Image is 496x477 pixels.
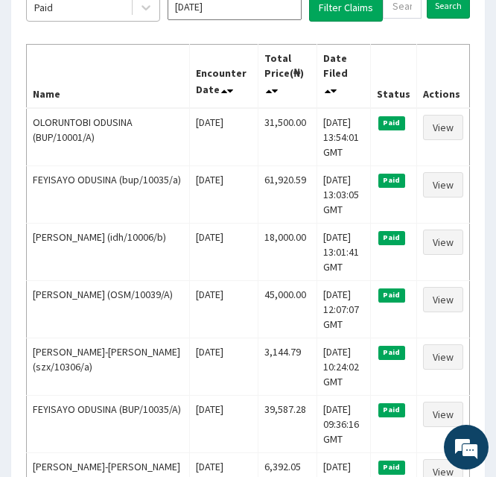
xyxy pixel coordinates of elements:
span: Paid [378,174,405,187]
span: Paid [378,231,405,244]
td: [DATE] 09:36:16 GMT [317,395,371,452]
td: 45,000.00 [258,280,317,338]
th: Status [370,44,416,108]
th: Actions [416,44,469,108]
span: Paid [378,116,405,130]
div: Chat with us now [77,83,250,103]
textarea: Type your message and hit 'Enter' [7,318,284,370]
td: 31,500.00 [258,108,317,166]
td: [DATE] 12:07:07 GMT [317,280,371,338]
td: 61,920.59 [258,165,317,223]
td: 39,587.28 [258,395,317,452]
a: View [423,287,463,312]
td: 18,000.00 [258,223,317,280]
th: Name [27,44,190,108]
td: [DATE] [190,338,258,395]
span: Paid [378,461,405,474]
td: [PERSON_NAME] (OSM/10039/A) [27,280,190,338]
span: Paid [378,288,405,302]
a: View [423,344,463,370]
th: Encounter Date [190,44,258,108]
td: 3,144.79 [258,338,317,395]
th: Total Price(₦) [258,44,317,108]
td: [DATE] [190,165,258,223]
td: [DATE] [190,108,258,166]
td: [DATE] 13:54:01 GMT [317,108,371,166]
a: View [423,230,463,255]
td: FEYISAYO ODUSINA (bup/10035/a) [27,165,190,223]
td: FEYISAYO ODUSINA (BUP/10035/A) [27,395,190,452]
td: [PERSON_NAME]-[PERSON_NAME] (szx/10306/a) [27,338,190,395]
td: [DATE] [190,280,258,338]
span: Paid [378,403,405,417]
img: d_794563401_company_1708531726252_794563401 [28,75,60,112]
td: [PERSON_NAME] (idh/10006/b) [27,223,190,280]
td: [DATE] [190,395,258,452]
td: [DATE] [190,223,258,280]
td: [DATE] 13:01:41 GMT [317,223,371,280]
a: View [423,402,463,427]
td: [DATE] 13:03:05 GMT [317,165,371,223]
span: Paid [378,346,405,359]
td: [DATE] 10:24:02 GMT [317,338,371,395]
a: View [423,172,463,198]
a: View [423,115,463,140]
th: Date Filed [317,44,371,108]
div: Minimize live chat window [244,7,280,43]
span: We're online! [86,143,206,294]
td: OLORUNTOBI ODUSINA (BUP/10001/A) [27,108,190,166]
